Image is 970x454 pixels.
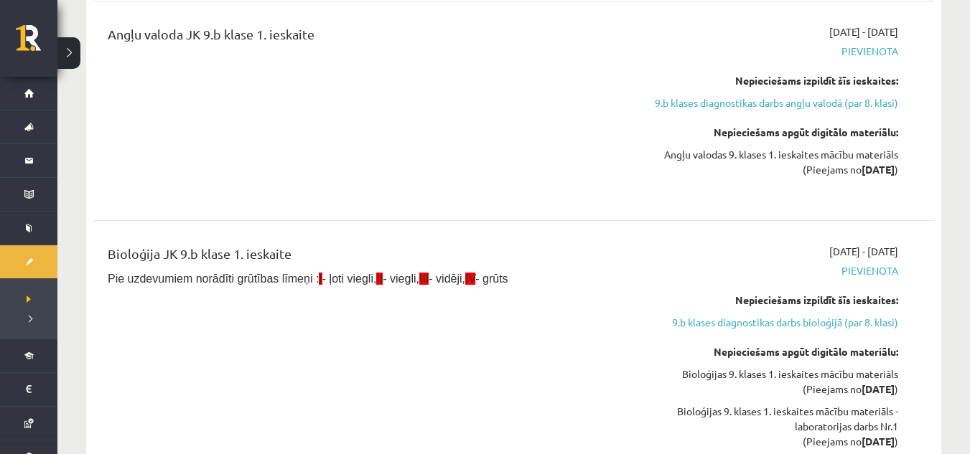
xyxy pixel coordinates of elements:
[829,24,898,39] span: [DATE] - [DATE]
[862,382,895,395] strong: [DATE]
[108,244,628,270] div: Bioloģija JK 9.b klase 1. ieskaite
[108,273,508,285] span: Pie uzdevumiem norādīti grūtības līmeņi : - ļoti viegli, - viegli, - vidēji, - grūts
[649,404,898,449] div: Bioloģijas 9. klases 1. ieskaites mācību materiāls - laboratorijas darbs Nr.1 (Pieejams no )
[16,25,57,61] a: Rīgas 1. Tālmācības vidusskola
[419,273,429,285] span: III
[862,435,895,448] strong: [DATE]
[649,147,898,177] div: Angļu valodas 9. klases 1. ieskaites mācību materiāls (Pieejams no )
[829,244,898,259] span: [DATE] - [DATE]
[649,366,898,397] div: Bioloģijas 9. klases 1. ieskaites mācību materiāls (Pieejams no )
[649,73,898,88] div: Nepieciešams izpildīt šīs ieskaites:
[319,273,322,285] span: I
[649,44,898,59] span: Pievienota
[649,263,898,278] span: Pievienota
[862,163,895,176] strong: [DATE]
[649,315,898,330] a: 9.b klases diagnostikas darbs bioloģijā (par 8. klasi)
[108,24,628,51] div: Angļu valoda JK 9.b klase 1. ieskaite
[649,95,898,110] a: 9.b klases diagnostikas darbs angļu valodā (par 8. klasi)
[649,344,898,359] div: Nepieciešams apgūt digitālo materiālu:
[376,273,383,285] span: II
[649,125,898,140] div: Nepieciešams apgūt digitālo materiālu:
[465,273,475,285] span: IV
[649,293,898,308] div: Nepieciešams izpildīt šīs ieskaites:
